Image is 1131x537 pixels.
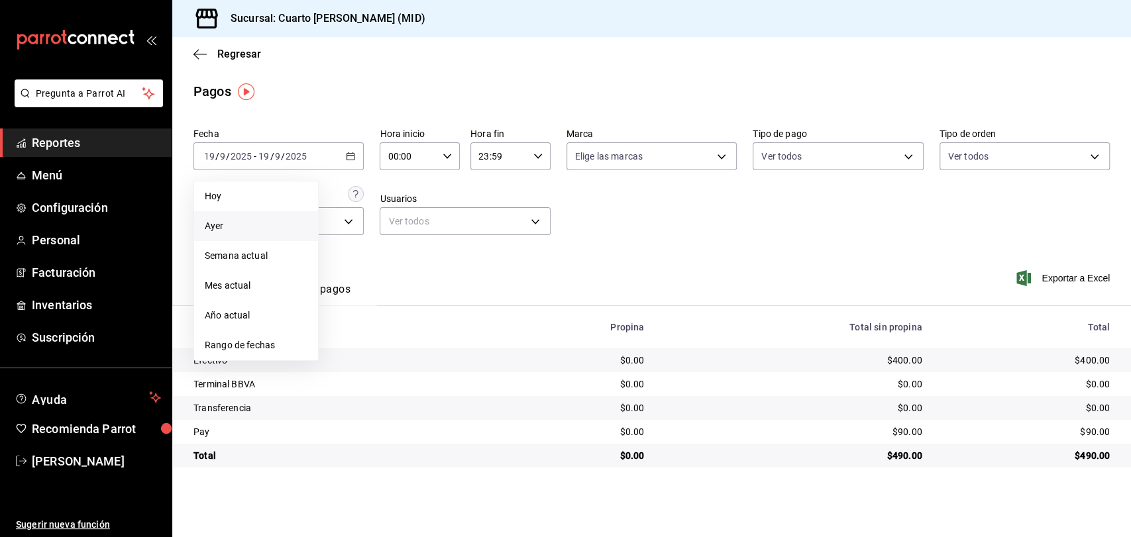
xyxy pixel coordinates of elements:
span: Ayer [205,219,307,233]
div: $0.00 [943,377,1110,391]
div: Efectivo [193,354,481,367]
span: Ver todos [948,150,989,163]
div: Tipo de pago [193,322,481,332]
button: Ver pagos [301,283,350,305]
span: / [226,151,230,162]
span: / [281,151,285,162]
input: ---- [230,151,252,162]
span: Año actual [205,309,307,322]
div: $0.00 [943,401,1110,415]
span: Rango de fechas [205,338,307,352]
span: Reportes [32,134,161,152]
label: Marca [566,129,737,138]
span: Ver todos [761,150,802,163]
span: / [215,151,219,162]
span: Configuración [32,199,161,217]
div: $0.00 [502,449,644,462]
span: Inventarios [32,296,161,314]
span: Menú [32,166,161,184]
div: $400.00 [943,354,1110,367]
label: Hora inicio [380,129,460,138]
label: Usuarios [380,194,550,203]
img: Tooltip marker [238,83,254,100]
button: open_drawer_menu [146,34,156,45]
div: Total [943,322,1110,332]
div: Ver todos [380,207,550,235]
h3: Sucursal: Cuarto [PERSON_NAME] (MID) [220,11,425,26]
div: $90.00 [665,425,922,438]
button: Regresar [193,48,261,60]
span: Regresar [217,48,261,60]
div: Propina [502,322,644,332]
span: Personal [32,231,161,249]
label: Hora fin [470,129,551,138]
input: ---- [285,151,307,162]
input: -- [219,151,226,162]
span: Elige las marcas [575,150,643,163]
input: -- [203,151,215,162]
div: $0.00 [665,401,922,415]
div: $0.00 [502,425,644,438]
label: Fecha [193,129,364,138]
a: Pregunta a Parrot AI [9,96,163,110]
div: Terminal BBVA [193,377,481,391]
div: Pay [193,425,481,438]
span: Pregunta a Parrot AI [36,87,142,101]
div: $490.00 [943,449,1110,462]
span: Suscripción [32,328,161,346]
input: -- [274,151,281,162]
span: Semana actual [205,249,307,263]
span: / [270,151,274,162]
div: $0.00 [502,354,644,367]
label: Tipo de orden [940,129,1110,138]
div: $0.00 [665,377,922,391]
div: Total sin propina [665,322,922,332]
span: - [254,151,256,162]
div: Total [193,449,481,462]
button: Exportar a Excel [1019,270,1110,286]
span: Facturación [32,264,161,281]
span: Mes actual [205,279,307,293]
div: $0.00 [502,377,644,391]
div: $490.00 [665,449,922,462]
button: Pregunta a Parrot AI [15,79,163,107]
div: Pagos [193,81,231,101]
span: Recomienda Parrot [32,420,161,438]
span: Sugerir nueva función [16,518,161,532]
span: Ayuda [32,389,144,405]
span: [PERSON_NAME] [32,452,161,470]
div: $400.00 [665,354,922,367]
label: Tipo de pago [753,129,923,138]
div: $0.00 [502,401,644,415]
span: Hoy [205,189,307,203]
div: $90.00 [943,425,1110,438]
input: -- [258,151,270,162]
div: Transferencia [193,401,481,415]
